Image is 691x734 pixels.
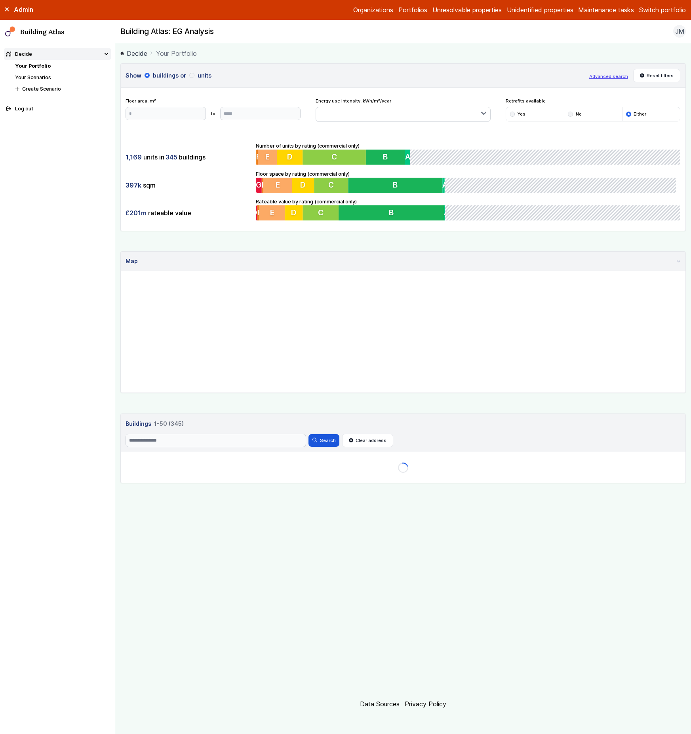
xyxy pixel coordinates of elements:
[262,178,263,193] button: F
[292,178,314,193] button: D
[444,178,447,193] button: A
[126,205,251,220] div: rateable value
[301,180,306,190] span: D
[308,434,339,447] button: Search
[349,178,444,193] button: B
[276,180,280,190] span: E
[126,419,680,428] a: Buildings 1-50 (345)
[507,5,573,15] a: Unidentified properties
[4,48,111,60] summary: Decide
[256,198,680,221] div: Rateable value by rating (commercial only)
[256,180,262,190] span: G
[673,25,686,38] button: JM
[342,434,394,447] button: Clear address
[15,63,51,69] a: Your Portfolio
[126,178,251,193] div: sqm
[265,152,270,162] span: E
[633,69,681,82] button: Reset filters
[329,180,335,190] span: C
[262,180,266,190] span: F
[256,170,680,193] div: Floor space by rating (commercial only)
[6,50,32,58] div: Decide
[15,74,51,80] a: Your Scenarios
[270,208,274,218] span: E
[126,71,584,80] h3: Show
[126,181,141,190] span: 397k
[256,142,680,165] div: Number of units by rating (commercial only)
[589,73,628,80] button: Advanced search
[263,178,292,193] button: E
[126,107,300,120] form: to
[303,150,366,165] button: C
[315,178,349,193] button: C
[126,153,142,161] span: 1,169
[156,49,197,58] span: Your Portfolio
[339,205,444,220] button: B
[405,150,410,165] button: A
[13,83,111,95] button: Create Scenario
[126,209,147,217] span: £201m
[5,27,15,37] img: main-0bbd2752.svg
[259,205,285,220] button: E
[291,208,297,218] span: D
[258,150,277,165] button: E
[123,418,186,430] h3: Buildings
[256,152,261,162] span: F
[285,205,303,220] button: D
[578,5,634,15] a: Maintenance tasks
[316,98,490,122] div: Energy use intensity, kWh/m²/year
[126,98,300,120] div: Floor area, m²
[126,150,251,165] div: units in buildings
[506,98,680,104] span: Retrofits available
[4,103,111,115] button: Log out
[383,152,388,162] span: B
[360,700,400,708] a: Data Sources
[256,205,257,220] button: G
[444,180,449,190] span: A
[639,5,686,15] button: Switch portfolio
[444,205,445,220] button: A
[120,49,147,58] a: Decide
[405,152,410,162] span: A
[389,208,394,218] span: B
[256,208,262,218] span: G
[287,152,293,162] span: D
[303,205,339,220] button: C
[257,208,262,218] span: F
[394,180,399,190] span: B
[166,153,177,161] span: 345
[257,205,259,220] button: F
[353,5,393,15] a: Organizations
[366,150,405,165] button: B
[121,252,686,271] summary: Map
[432,5,502,15] a: Unresolvable properties
[277,150,303,165] button: D
[675,27,684,36] span: JM
[154,419,184,428] span: 1-50 (345)
[331,152,337,162] span: C
[256,150,258,165] button: F
[256,178,262,193] button: G
[398,5,427,15] a: Portfolios
[318,208,324,218] span: C
[444,208,449,218] span: A
[405,700,446,708] a: Privacy Policy
[120,27,214,37] h2: Building Atlas: EG Analysis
